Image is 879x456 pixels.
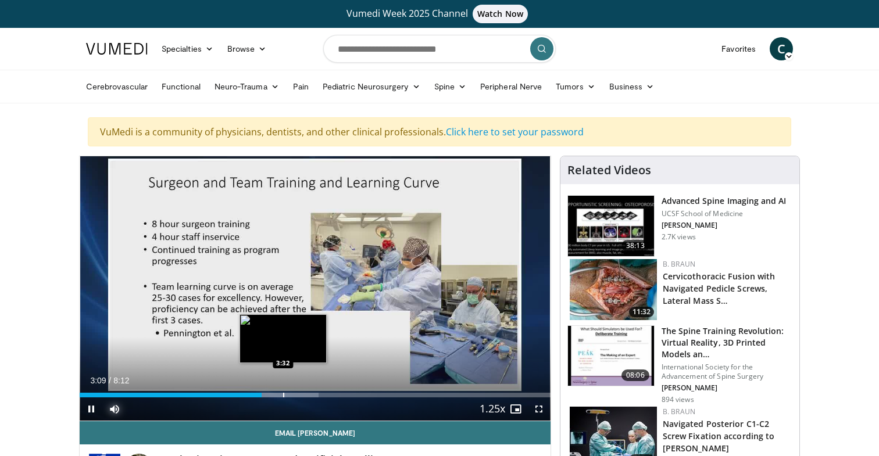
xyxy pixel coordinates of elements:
a: B. Braun [663,407,695,416]
a: B. Braun [663,259,695,269]
h4: Related Videos [567,163,651,177]
button: Mute [103,397,126,421]
img: 9a5d8e20-224f-41a7-be8c-8fa596e4f60f.150x105_q85_crop-smart_upscale.jpg [568,326,654,386]
a: Tumors [549,75,602,98]
a: Email [PERSON_NAME] [80,421,551,444]
img: 48a1d132-3602-4e24-8cc1-5313d187402b.jpg.150x105_q85_crop-smart_upscale.jpg [570,259,657,320]
input: Search topics, interventions [323,35,556,63]
a: Business [602,75,662,98]
a: Pediatric Neurosurgery [316,75,427,98]
h3: Advanced Spine Imaging and AI [662,195,787,207]
a: Click here to set your password [446,125,584,138]
img: VuMedi Logo [86,43,148,55]
a: 08:06 The Spine Training Revolution: Virtual Reality, 3D Printed Models an… International Society... [567,325,792,404]
span: 08:06 [621,369,649,381]
a: 11:32 [570,259,657,320]
span: 8:12 [113,376,129,385]
a: Cerebrovascular [79,75,155,98]
a: Pain [286,75,316,98]
p: 2.7K views [662,232,696,242]
img: 6b20b019-4137-448d-985c-834860bb6a08.150x105_q85_crop-smart_upscale.jpg [568,196,654,256]
a: 38:13 Advanced Spine Imaging and AI UCSF School of Medicine [PERSON_NAME] 2.7K views [567,195,792,257]
img: image.jpeg [240,314,327,363]
p: [PERSON_NAME] [662,221,787,230]
a: Functional [155,75,208,98]
a: Neuro-Trauma [208,75,286,98]
a: Peripheral Nerve [473,75,549,98]
a: Favorites [714,37,763,60]
a: Cervicothoracic Fusion with Navigated Pedicle Screws, Lateral Mass S… [663,271,776,306]
button: Playback Rate [481,397,504,421]
span: Watch Now [473,5,528,23]
span: 3:09 [90,376,106,385]
span: / [109,376,111,385]
a: Navigated Posterior C1-C2 Screw Fixation according to [PERSON_NAME] [663,418,775,454]
a: C [770,37,793,60]
p: 894 views [662,395,694,404]
a: Spine [427,75,473,98]
p: UCSF School of Medicine [662,209,787,218]
p: [PERSON_NAME] [662,383,792,393]
div: VuMedi is a community of physicians, dentists, and other clinical professionals. [88,117,791,146]
a: Specialties [155,37,220,60]
div: Progress Bar [80,393,551,397]
button: Enable picture-in-picture mode [504,397,527,421]
p: International Society for the Advancement of Spine Surgery [662,362,792,381]
a: Vumedi Week 2025 ChannelWatch Now [88,5,791,23]
button: Fullscreen [527,397,551,421]
span: 38:13 [621,240,649,252]
video-js: Video Player [80,156,551,421]
span: 11:32 [629,307,654,317]
button: Pause [80,397,103,421]
a: Browse [220,37,274,60]
h3: The Spine Training Revolution: Virtual Reality, 3D Printed Models an… [662,325,792,360]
